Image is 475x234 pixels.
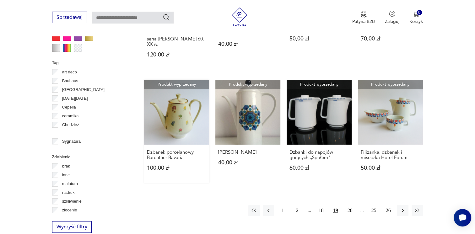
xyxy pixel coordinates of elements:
p: inne [62,172,70,178]
button: Zaloguj [385,11,399,24]
button: 0Koszyk [409,11,423,24]
p: złocenie [62,207,77,214]
p: Ćmielów [62,130,78,137]
button: 26 [383,205,394,216]
img: Ikonka użytkownika [389,11,395,17]
button: Patyna B2B [352,11,375,24]
button: 25 [368,205,380,216]
p: Bauhaus [62,77,78,84]
p: [GEOGRAPHIC_DATA] [62,86,105,93]
button: 18 [316,205,327,216]
p: 40,00 zł [218,41,278,47]
img: Ikona medalu [360,11,367,18]
p: ceramika [62,113,79,120]
p: szkliwienie [62,198,82,205]
iframe: Smartsupp widget button [454,209,471,226]
h3: Dzbanek ZP [GEOGRAPHIC_DATA] seria [PERSON_NAME] 60. XX w. [147,26,206,47]
button: 20 [344,205,356,216]
p: Sygnatura [62,138,81,145]
a: Ikona medaluPatyna B2B [352,11,375,24]
h3: [PERSON_NAME] [218,150,278,155]
p: 120,00 zł [147,52,206,57]
p: Zdobienie [52,153,129,160]
p: Koszyk [409,19,423,24]
a: Produkt wyprzedanyFiliżanka, dzbanek i miseczka Hotel ForumFiliżanka, dzbanek i miseczka Hotel Fo... [358,80,423,183]
button: Wyczyść filtry [52,221,92,233]
h3: Wawel porcelanowy dzbanek, zdobienia [218,26,278,36]
a: Produkt wyprzedanyDzbanek porcelanowy Bareuther BavariaDzbanek porcelanowy Bareuther Bavaria100,0... [144,80,209,183]
button: 19 [330,205,341,216]
p: Tag [52,59,129,66]
p: Patyna B2B [352,19,375,24]
p: 50,00 zł [361,165,420,171]
p: Zaloguj [385,19,399,24]
h3: Filiżanka, dzbanek i miseczka Hotel Forum [361,150,420,160]
img: Ikona koszyka [413,11,419,17]
h3: Dzbanek porcelanowy Bareuther Bavaria [147,150,206,160]
div: 0 [417,10,422,15]
a: Sprzedawaj [52,16,87,20]
a: Produkt wyprzedanyDzbanek Eschenbach[PERSON_NAME]40,00 zł [215,80,280,183]
button: 1 [277,205,289,216]
p: 60,00 zł [289,165,349,171]
p: 50,00 zł [289,36,349,41]
p: 40,00 zł [218,160,278,165]
p: 70,00 zł [361,36,420,41]
img: Patyna - sklep z meblami i dekoracjami vintage [230,8,249,26]
p: 100,00 zł [147,165,206,171]
button: Sprzedawaj [52,12,87,23]
p: nadruk [62,189,75,196]
p: Chodzież [62,121,79,128]
p: art deco [62,69,77,76]
a: Produkt wyprzedanyDzbanki do napojów gorących ,,Społem"Dzbanki do napojów gorących ,,Społem"60,00 zł [287,80,352,183]
button: 2 [292,205,303,216]
p: [DATE][DATE] [62,95,88,102]
p: brak [62,163,70,170]
h3: Dzbanki do napojów gorących ,,Społem" [289,150,349,160]
p: malatura [62,180,78,187]
button: Szukaj [163,13,170,21]
p: Cepelia [62,104,76,111]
